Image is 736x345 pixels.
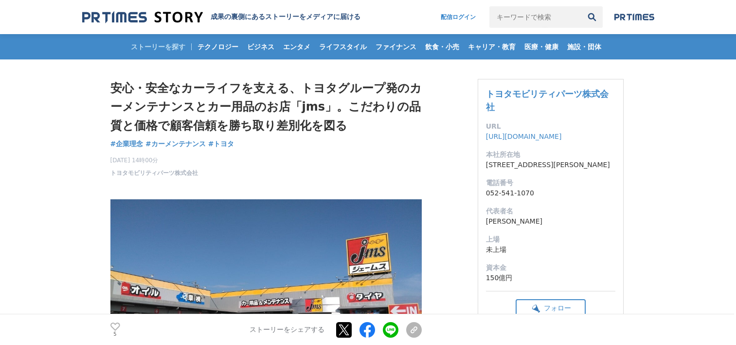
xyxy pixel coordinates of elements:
[563,42,605,51] span: 施設・団体
[145,139,206,149] a: #カーメンテナンス
[486,273,615,283] dd: 150億円
[521,34,562,59] a: 医療・健康
[194,42,242,51] span: テクノロジー
[486,206,615,216] dt: 代表者名
[315,42,371,51] span: ライフスタイル
[516,299,586,317] button: フォロー
[110,169,198,177] a: トヨタモビリティパーツ株式会社
[208,139,234,148] span: #トヨタ
[372,42,420,51] span: ファイナンス
[486,133,562,140] a: [URL][DOMAIN_NAME]
[82,11,203,24] img: 成果の裏側にあるストーリーをメディアに届ける
[486,188,615,198] dd: 052-541-1070
[486,121,615,132] dt: URL
[486,245,615,255] dd: 未上場
[110,139,144,148] span: #企業理念
[82,11,360,24] a: 成果の裏側にあるストーリーをメディアに届ける 成果の裏側にあるストーリーをメディアに届ける
[208,139,234,149] a: #トヨタ
[486,178,615,188] dt: 電話番号
[563,34,605,59] a: 施設・団体
[486,234,615,245] dt: 上場
[464,42,520,51] span: キャリア・教育
[489,6,581,28] input: キーワードで検索
[486,160,615,170] dd: [STREET_ADDRESS][PERSON_NAME]
[110,79,422,135] h1: 安心・安全なカーライフを支える、トヨタグループ発のカーメンテナンスとカー用品のお店「jms」。こだわりの品質と価格で顧客信頼を勝ち取り差別化を図る
[421,34,463,59] a: 飲食・小売
[521,42,562,51] span: 医療・健康
[279,42,314,51] span: エンタメ
[431,6,485,28] a: 配信ログイン
[486,89,609,112] a: トヨタモビリティパーツ株式会社
[315,34,371,59] a: ライフスタイル
[194,34,242,59] a: テクノロジー
[250,326,324,334] p: ストーリーをシェアする
[110,156,198,165] span: [DATE] 14時00分
[372,34,420,59] a: ファイナンス
[614,13,654,21] img: prtimes
[464,34,520,59] a: キャリア・教育
[145,139,206,148] span: #カーメンテナンス
[110,332,120,337] p: 5
[421,42,463,51] span: 飲食・小売
[486,216,615,227] dd: [PERSON_NAME]
[243,34,278,59] a: ビジネス
[279,34,314,59] a: エンタメ
[110,139,144,149] a: #企業理念
[486,263,615,273] dt: 資本金
[211,13,360,21] h2: 成果の裏側にあるストーリーをメディアに届ける
[581,6,603,28] button: 検索
[486,150,615,160] dt: 本社所在地
[243,42,278,51] span: ビジネス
